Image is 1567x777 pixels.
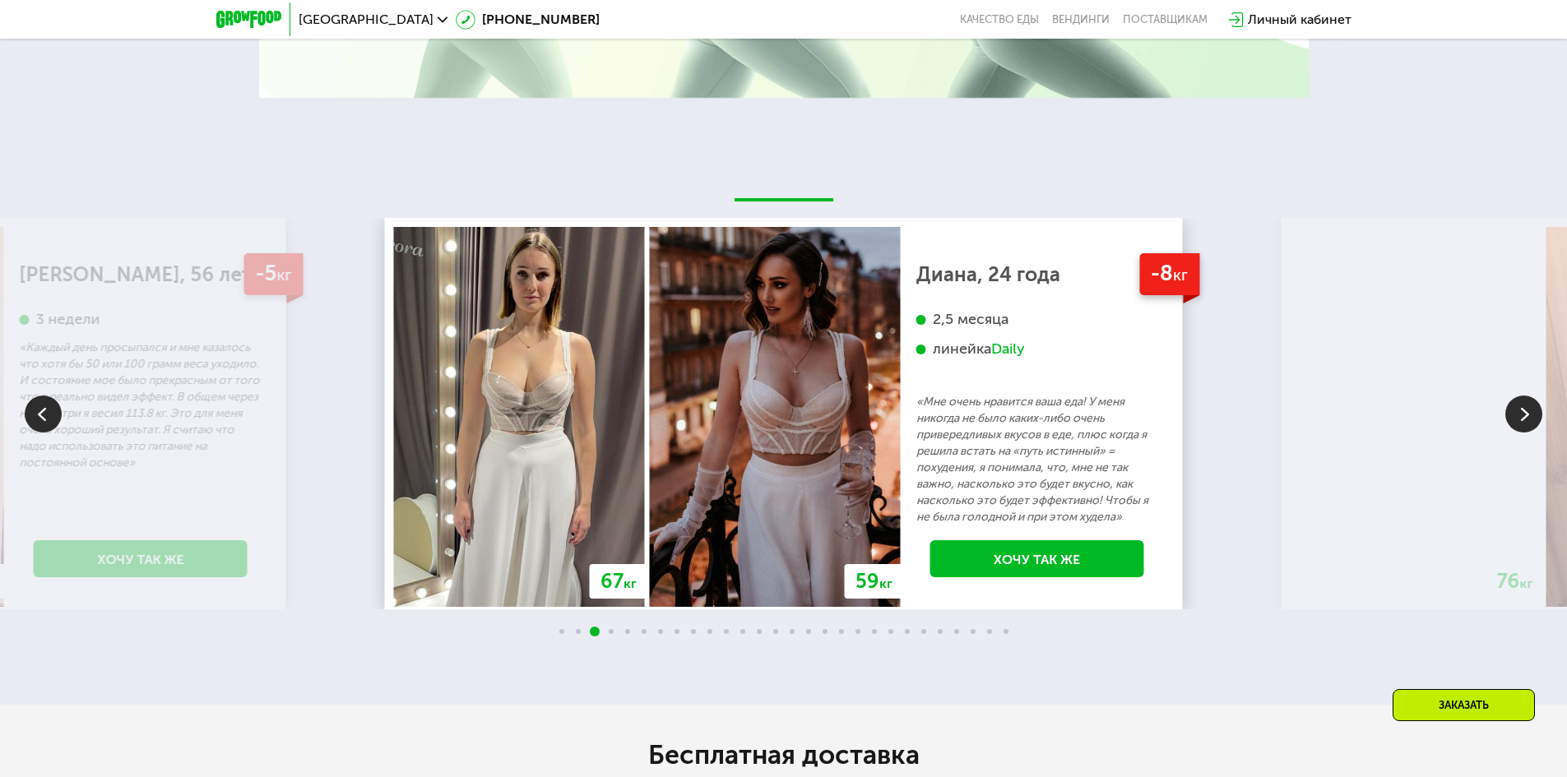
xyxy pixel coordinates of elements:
span: кг [879,576,892,591]
span: кг [624,576,637,591]
div: 76 [1486,564,1544,599]
span: кг [1520,576,1533,591]
div: поставщикам [1123,13,1208,26]
span: [GEOGRAPHIC_DATA] [299,13,433,26]
p: «Мне очень нравится ваша еда! У меня никогда не было каких-либо очень привередливых вкусов в еде,... [916,394,1158,525]
div: Личный кабинет [1248,10,1351,30]
div: 59 [845,564,903,599]
a: Качество еды [960,13,1039,26]
div: Диана, 24 года [916,266,1158,283]
div: Daily [991,340,1025,358]
div: [PERSON_NAME], 56 лет [20,266,262,283]
span: кг [1173,266,1188,284]
span: кг [276,266,291,284]
a: Хочу так же [930,540,1144,577]
img: Slide left [25,395,62,432]
div: 67 [590,564,647,599]
a: [PHONE_NUMBER] [456,10,600,30]
div: 3 недели [20,310,262,329]
img: Slide right [1505,395,1542,432]
p: «Каждый день просыпался и мне казалось что хотя бы 50 или 100 грамм веса уходило. И состояние мое... [20,340,262,471]
a: Хочу так же [34,540,248,577]
div: Заказать [1393,689,1535,721]
div: -8 [1139,253,1199,295]
div: 2,5 месяца [916,310,1158,329]
h2: Бесплатная доставка [323,738,1245,771]
div: -5 [243,253,303,295]
a: Вендинги [1052,13,1110,26]
div: линейка [916,340,1158,358]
